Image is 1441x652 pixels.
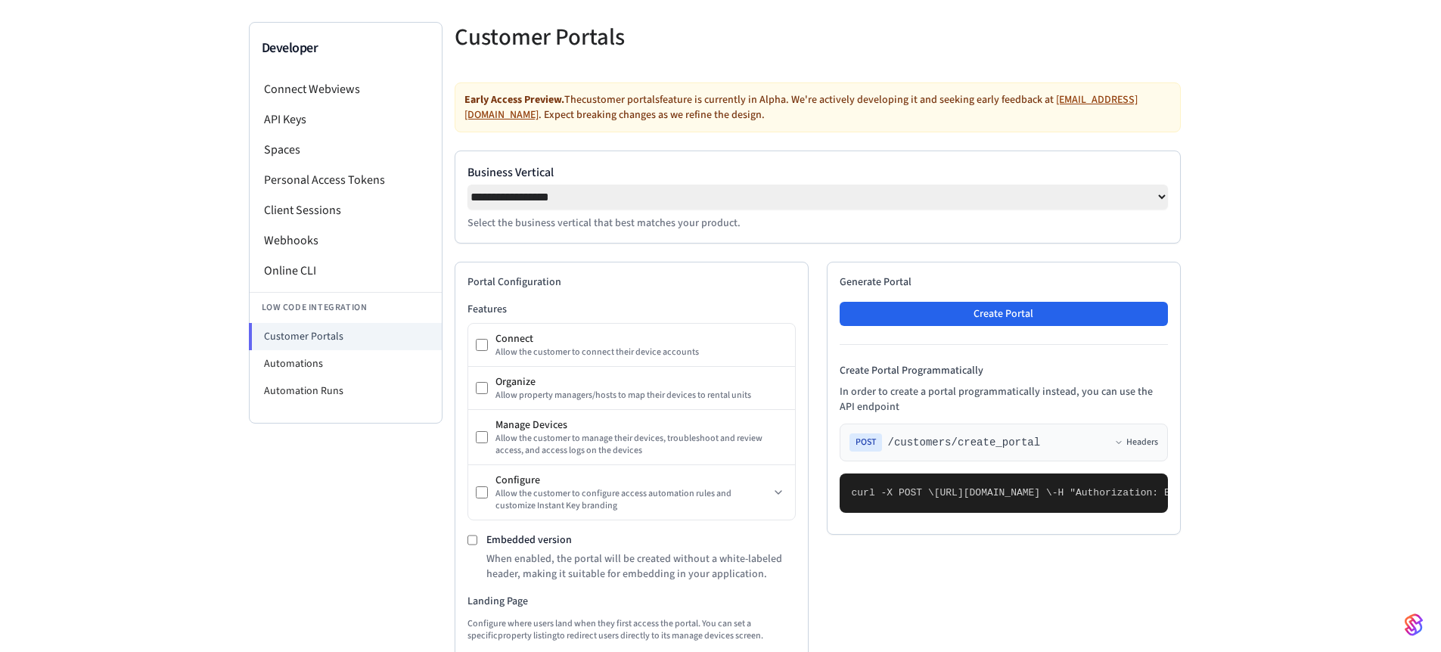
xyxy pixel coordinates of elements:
[250,292,442,323] li: Low Code Integration
[250,225,442,256] li: Webhooks
[840,363,1168,378] h4: Create Portal Programmatically
[852,487,934,498] span: curl -X POST \
[250,165,442,195] li: Personal Access Tokens
[467,216,1168,231] p: Select the business vertical that best matches your product.
[495,418,787,433] div: Manage Devices
[840,302,1168,326] button: Create Portal
[934,487,1052,498] span: [URL][DOMAIN_NAME] \
[250,104,442,135] li: API Keys
[467,163,1168,182] label: Business Vertical
[249,323,442,350] li: Customer Portals
[455,82,1181,132] div: The customer portals feature is currently in Alpha. We're actively developing it and seeking earl...
[888,435,1041,450] span: /customers/create_portal
[495,488,769,512] div: Allow the customer to configure access automation rules and customize Instant Key branding
[250,74,442,104] li: Connect Webviews
[250,256,442,286] li: Online CLI
[1114,436,1158,449] button: Headers
[250,377,442,405] li: Automation Runs
[495,433,787,457] div: Allow the customer to manage their devices, troubleshoot and review access, and access logs on th...
[486,532,572,548] label: Embedded version
[1405,613,1423,637] img: SeamLogoGradient.69752ec5.svg
[455,22,809,53] h5: Customer Portals
[467,302,796,317] h3: Features
[495,473,769,488] div: Configure
[467,618,796,642] p: Configure where users land when they first access the portal. You can set a specific property lis...
[250,195,442,225] li: Client Sessions
[464,92,1138,123] a: [EMAIL_ADDRESS][DOMAIN_NAME]
[250,135,442,165] li: Spaces
[840,275,1168,290] h2: Generate Portal
[849,433,882,452] span: POST
[464,92,564,107] strong: Early Access Preview.
[486,551,796,582] p: When enabled, the portal will be created without a white-labeled header, making it suitable for e...
[1052,487,1335,498] span: -H "Authorization: Bearer seam_api_key_123456" \
[467,594,796,609] h3: Landing Page
[262,38,430,59] h3: Developer
[250,350,442,377] li: Automations
[495,346,787,359] div: Allow the customer to connect their device accounts
[840,384,1168,414] p: In order to create a portal programmatically instead, you can use the API endpoint
[495,390,787,402] div: Allow property managers/hosts to map their devices to rental units
[495,374,787,390] div: Organize
[467,275,796,290] h2: Portal Configuration
[495,331,787,346] div: Connect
